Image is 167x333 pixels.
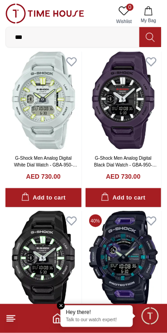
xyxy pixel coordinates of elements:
a: 0Wishlist [113,4,135,27]
img: G-SHOCK Men's Analog & Digital Multi Color Dial Watch - GBA-900-1A6DR [86,211,162,309]
img: ... [5,4,84,24]
img: G-Shock Men Analog Digital White Dial Watch - GBA-950-7ADR [5,52,81,149]
h4: AED 730.00 [26,172,61,181]
button: My Bag [135,4,162,27]
span: 0 [126,4,134,11]
span: 40 % [89,214,102,227]
div: Add to cart [21,193,66,203]
h4: AED 730.00 [106,172,140,181]
a: Home [52,313,63,324]
em: Close tooltip [57,302,65,310]
div: Hey there! [66,309,128,316]
button: Add to cart [5,188,81,208]
a: G-Shock Men Analog Digital Black Dial Watch - GBA-950-2ADR [94,156,157,174]
span: Wishlist [113,18,135,25]
img: G-Shock Men Analog Digital Black Dial Watch - GBA-950-1ADR [5,211,81,309]
a: G-Shock Men Analog Digital White Dial Watch - GBA-950-7ADR [14,156,77,174]
span: My Bag [137,17,160,24]
img: G-Shock Men Analog Digital Black Dial Watch - GBA-950-2ADR [86,52,162,149]
p: Talk to our watch expert! [66,317,128,323]
div: Add to cart [101,193,145,203]
div: Chat Widget [140,306,160,326]
button: Add to cart [86,188,162,208]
